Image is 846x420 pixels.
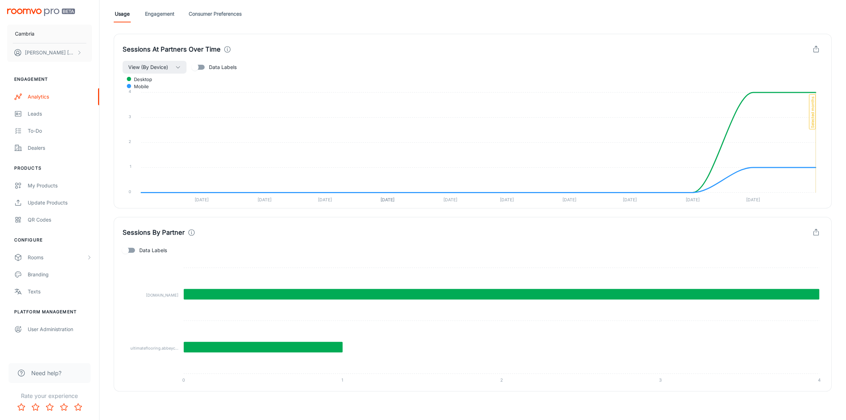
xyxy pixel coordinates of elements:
div: My Products [28,182,92,190]
tspan: 1 [341,377,343,383]
tspan: ultimateflooring.abbeyc... [130,346,178,351]
tspan: [DATE] [746,197,760,203]
tspan: 3 [659,377,662,383]
img: Roomvo PRO Beta [7,9,75,16]
div: QR Codes [28,216,92,224]
span: Need help? [31,369,61,377]
tspan: [DOMAIN_NAME] [146,293,178,298]
p: Cambria [15,30,34,38]
div: Rooms [28,254,86,261]
a: Usage [114,5,131,22]
span: Data Labels [139,246,167,254]
div: Texts [28,288,92,296]
span: Data Labels [209,63,237,71]
span: View (By Device) [128,63,168,71]
button: Rate 1 star [14,400,28,414]
tspan: 3 [129,114,131,119]
div: Update Products [28,199,92,207]
tspan: [DATE] [381,197,394,203]
a: Engagement [145,5,174,22]
a: Consumer Preferences [189,5,242,22]
tspan: [DATE] [195,197,209,203]
span: mobile [129,83,149,90]
tspan: [DATE] [686,197,700,203]
button: Rate 5 star [71,400,85,414]
tspan: [DATE] [258,197,271,203]
h4: Sessions At Partners Over Time [123,44,221,54]
div: Dealers [28,144,92,152]
button: Rate 3 star [43,400,57,414]
button: Cambria [7,25,92,43]
tspan: [DATE] [623,197,637,203]
tspan: 2 [500,377,503,383]
button: Rate 2 star [28,400,43,414]
div: Analytics [28,93,92,101]
span: desktop [129,76,152,83]
tspan: [DATE] [318,197,332,203]
div: Branding [28,271,92,278]
button: Rate 4 star [57,400,71,414]
tspan: 4 [129,89,131,94]
tspan: 0 [129,189,131,194]
tspan: 4 [818,377,821,383]
p: [PERSON_NAME] [PERSON_NAME] [25,49,75,57]
button: View (By Device) [123,61,187,74]
p: Rate your experience [6,392,93,400]
tspan: 0 [182,377,185,383]
tspan: [DATE] [443,197,457,203]
div: Leads [28,110,92,118]
tspan: [DATE] [500,197,514,203]
div: To-do [28,127,92,135]
tspan: 1 [130,164,131,169]
tspan: [DATE] [562,197,576,203]
div: User Administration [28,325,92,333]
h4: Sessions By Partner [123,228,185,238]
button: [PERSON_NAME] [PERSON_NAME] [7,43,92,62]
tspan: 2 [129,139,131,144]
